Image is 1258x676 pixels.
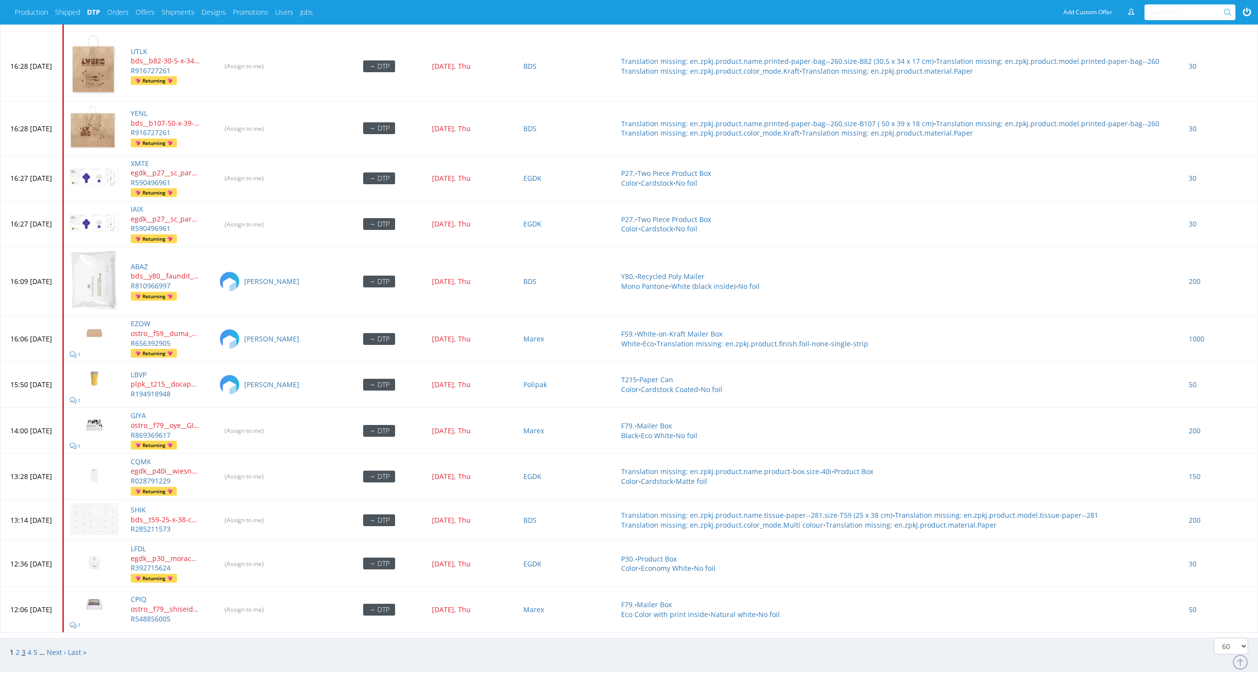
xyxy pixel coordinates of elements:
img: version_two_editor_design [70,590,119,618]
div: → DTP [363,276,395,287]
input: (Assign to me) [219,59,270,73]
img: version_two_editor_design.png [70,168,119,186]
a: [DATE], Thu [432,334,512,344]
a: Translation missing: en.zpkj.product.name.printed-paper-bag--260.size-B82 (30.5 x 34 x 17 cm) [621,56,934,66]
td: • • • [615,155,1183,201]
input: (Assign to me) [219,423,270,438]
img: version_two_editor_design [70,365,119,393]
input: (Assign to me) [219,217,270,231]
img: version_two_editor_design [70,250,119,310]
a: 1 [70,620,81,629]
img: version_two_editor_design [70,411,119,438]
a: [DATE], Thu [432,559,512,569]
a: [DATE], Thu [432,277,512,286]
span: … [39,648,45,657]
a: No foil [676,178,697,188]
a: R869369617 [131,430,171,440]
td: • • • [615,587,1183,632]
p: 16:28 [DATE] [10,124,52,134]
a: XMTE [131,159,149,168]
a: F59. [621,329,634,338]
a: EGDK [523,472,542,481]
p: bds__t59-25-x-38-cm__sergi__SHIK [131,515,200,525]
span: 1 [78,397,81,404]
a: Product Box [834,467,873,476]
div: → DTP [363,218,395,230]
a: 30 [1189,219,1197,228]
a: F79. [621,421,634,430]
span: Returning [134,574,174,583]
img: version_two_editor_design [70,319,119,346]
span: 1 [10,648,14,657]
a: Color [621,178,638,188]
p: plpk__t215__docaposte_iot__LBVP [131,379,200,389]
a: Translation missing: en.zpkj.product.material.Paper [826,520,997,530]
a: Two Piece Product Box [637,169,711,178]
p: egdk__p27__sc_parametric_semiconductors_srl__XMTE [131,168,200,178]
a: Recycled Poly Mailer [637,272,705,281]
a: Shipments [162,7,195,17]
div: → DTP [363,122,395,134]
a: 50 [1189,380,1197,389]
a: → DTP [363,61,395,71]
a: White-on-Kraft Mailer Box [637,329,722,338]
p: 12:36 [DATE] [10,559,52,569]
a: bds__b107-50-x-39-x-18-cm__sarl_lvsbg__YENL [131,118,207,128]
a: R656392905 [131,338,171,348]
a: BDS [523,515,537,525]
p: 16:09 [DATE] [10,277,52,286]
a: F79. [621,600,634,609]
p: 12:06 [DATE] [10,605,52,615]
a: bds__b82-30-5-x-34-x-17-cm__sarl_lvsbg__UTLK [131,56,207,66]
a: R028791229 [131,476,171,485]
a: Offers [136,7,155,17]
span: 1 [78,443,81,450]
p: 16:27 [DATE] [10,173,52,183]
a: → DTP [363,380,395,389]
a: 30 [1189,124,1197,133]
a: Users [275,7,293,17]
span: Returning [134,188,174,197]
a: 30 [1189,61,1197,71]
a: Translation missing: en.zpkj.product.model.printed-paper-bag--260 [936,56,1159,66]
div: → DTP [363,558,395,569]
div: → DTP [363,471,395,482]
a: Shipped [55,7,80,17]
a: IAIX [131,204,143,214]
a: bds__t59-25-x-38-cm__sergi__SHIK [131,515,207,525]
a: No foil [676,224,697,233]
div: → DTP [363,604,395,616]
a: BDS [523,61,537,71]
a: → DTP [363,334,395,343]
input: (Assign to me) [219,121,270,136]
a: R548856005 [131,614,171,623]
a: Black [621,431,638,440]
a: → DTP [363,173,395,183]
a: Eco White [641,431,673,440]
a: Polipak [523,380,547,389]
a: → DTP [363,219,395,228]
td: • • • [615,247,1183,316]
nav: pager [10,648,86,657]
p: 14:00 [DATE] [10,426,52,436]
a: No foil [694,563,715,573]
a: Translation missing: en.zpkj.product.material.Paper [802,128,973,138]
p: egdk__p27__sc_parametric_semiconductors_srl__IAIX [131,214,200,224]
span: Returning [134,487,174,496]
a: [DATE], Thu [432,605,512,615]
td: • • • [615,362,1183,407]
p: 16:28 [DATE] [10,61,52,71]
a: LBVP [131,370,146,379]
span: Returning [134,234,174,243]
a: White [621,339,640,348]
a: YENL [131,109,147,118]
a: R916727261 [131,128,171,137]
a: 1 [70,349,81,359]
a: 3 [22,648,26,657]
div: → DTP [363,425,395,437]
a: White (black inside) [671,282,736,291]
a: → DTP [363,605,395,614]
td: • • • [615,201,1183,247]
a: Returning [131,139,177,148]
a: CQMK [131,457,151,466]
